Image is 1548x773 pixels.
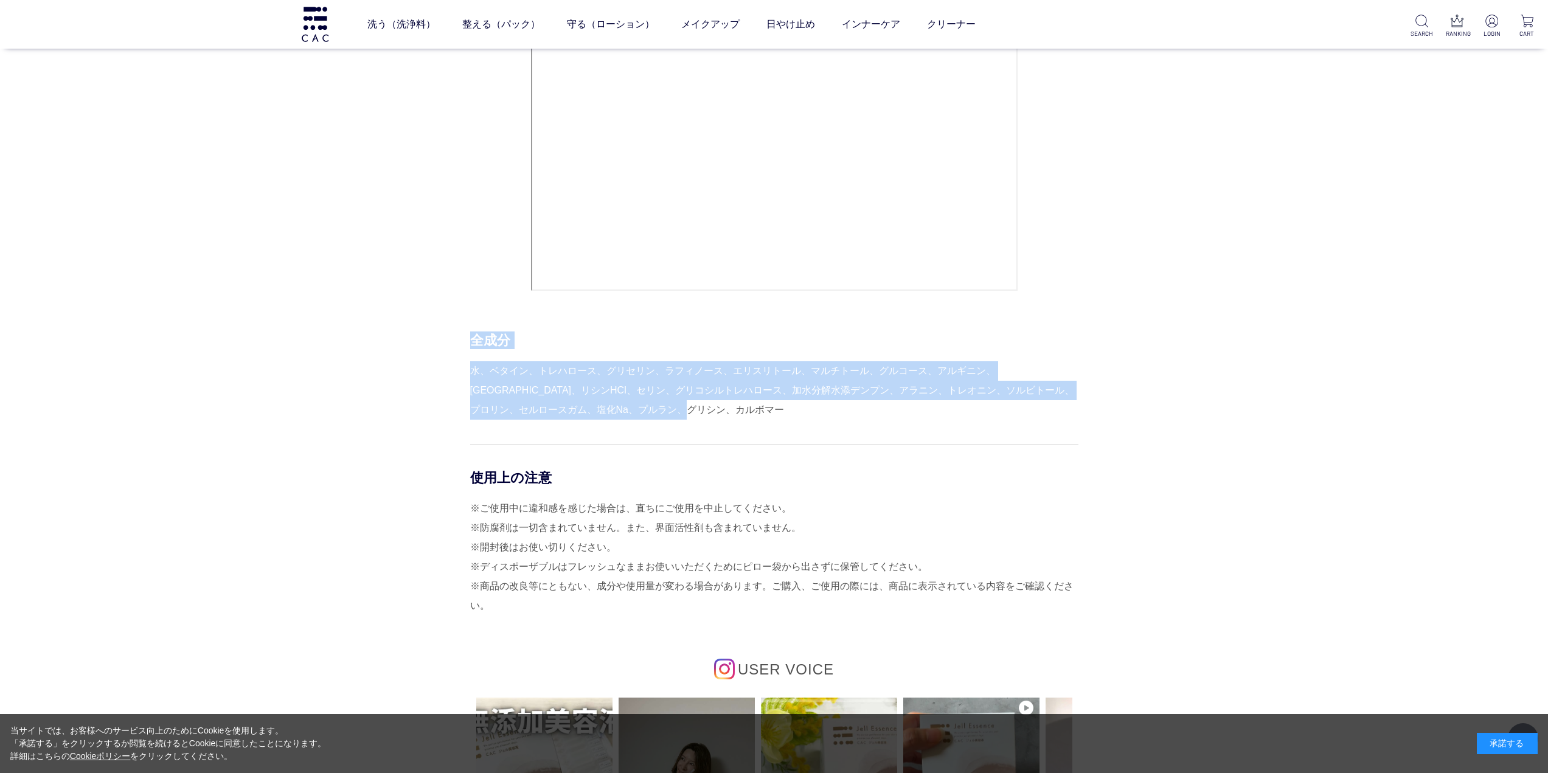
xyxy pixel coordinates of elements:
[1480,29,1503,38] p: LOGIN
[1477,733,1538,754] div: 承諾する
[1516,29,1538,38] p: CART
[766,7,815,41] a: 日やけ止め
[1480,15,1503,38] a: LOGIN
[70,751,131,761] a: Cookieポリシー
[470,361,1078,420] div: 水、ベタイン、トレハロース、グリセリン、ラフィノース、エリスリトール、マルチトール、グルコース、アルギニン、[GEOGRAPHIC_DATA]、リシンHCl、セリン、グリコシルトレハロース、加水...
[1446,15,1468,38] a: RANKING
[462,7,540,41] a: 整える（パック）
[714,659,735,679] img: インスタグラムのロゴ
[531,17,1018,291] iframe: YouTube video player
[567,7,654,41] a: 守る（ローション）
[738,661,834,678] span: USER VOICE
[1446,29,1468,38] p: RANKING
[842,7,900,41] a: インナーケア
[681,7,740,41] a: メイクアップ
[300,7,330,41] img: logo
[367,7,436,41] a: 洗う（洗浄料）
[470,499,1078,615] div: ※ご使用中に違和感を感じた場合は、直ちにご使用を中止してください。 ※防腐剤は一切含まれていません。また、界面活性剤も含まれていません。 ※開封後はお使い切りください。 ※ディスポーザブルはフレ...
[470,331,1078,349] div: 全成分
[10,724,327,763] div: 当サイトでは、お客様へのサービス向上のためにCookieを使用します。 「承諾する」をクリックするか閲覧を続けるとCookieに同意したことになります。 詳細はこちらの をクリックしてください。
[1516,15,1538,38] a: CART
[927,7,976,41] a: クリーナー
[1411,15,1433,38] a: SEARCH
[1411,29,1433,38] p: SEARCH
[470,469,1078,487] div: 使用上の注意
